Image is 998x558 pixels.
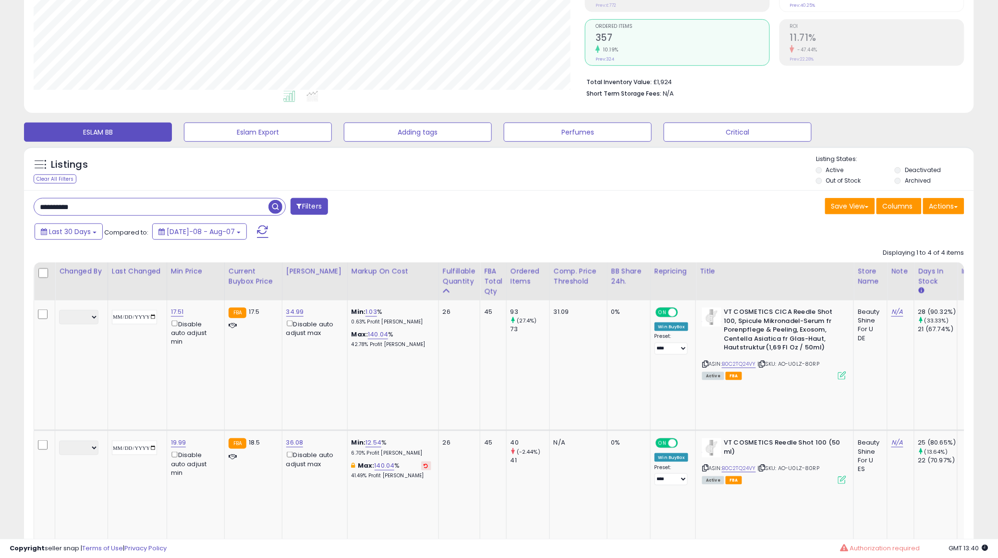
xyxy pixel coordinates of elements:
th: CSV column name: cust_attr_2_Changed by [55,262,108,300]
span: | SKU: AO-U0LZ-80RP [757,360,819,368]
div: 45 [484,308,499,316]
div: 25 (80.65%) [918,438,957,447]
div: Win BuyBox [655,322,689,331]
span: Compared to: [104,228,148,237]
span: 2025-09-7 13:40 GMT [949,544,988,553]
a: Privacy Policy [124,544,167,553]
div: 31.09 [554,308,600,316]
div: Fulfillable Quantity [443,266,476,286]
small: (13.64%) [925,448,948,456]
div: 73 [511,325,549,334]
button: ESLAM BB [24,123,172,142]
button: [DATE]-08 - Aug-07 [152,223,247,240]
a: 140.04 [375,461,395,471]
div: Min Price [171,266,220,276]
div: Note [891,266,910,276]
div: % [352,308,431,325]
h5: Listings [51,158,88,172]
div: Disable auto adjust max [286,450,340,469]
small: Days In Stock. [918,286,924,295]
label: Out of Stock [826,176,861,185]
button: Eslam Export [184,123,332,142]
small: FBA [229,438,246,449]
div: % [352,461,431,479]
span: ON [657,439,669,447]
div: 0% [611,438,643,447]
span: 18.5 [249,438,260,447]
div: 28 (90.32%) [918,308,957,316]
div: Displaying 1 to 4 of 4 items [883,248,964,258]
button: Filters [291,198,328,215]
img: 31t7FNKQmUL._SL40_.jpg [702,308,721,327]
span: FBA [726,476,742,484]
div: Last Changed [112,266,163,276]
div: [PERSON_NAME] [286,266,343,276]
small: Prev: 324 [596,56,614,62]
div: 21 (67.74%) [918,325,957,334]
p: 6.70% Profit [PERSON_NAME] [352,450,431,457]
div: FBA Total Qty [484,266,502,297]
span: ON [657,309,669,317]
label: Deactivated [905,166,941,174]
div: 22 (70.97%) [918,456,957,465]
th: CSV column name: cust_attr_1_Last Changed [108,262,167,300]
b: Short Term Storage Fees: [586,89,661,98]
div: Repricing [655,266,692,276]
small: FBA [229,308,246,318]
p: 42.78% Profit [PERSON_NAME] [352,341,431,348]
span: Columns [883,201,913,211]
small: Prev: 40.25% [790,2,815,8]
div: % [352,330,431,348]
small: (-2.44%) [517,448,540,456]
button: Save View [825,198,875,214]
span: 17.5 [249,307,260,316]
button: Columns [876,198,922,214]
div: 40 [511,438,549,447]
div: Win BuyBox [655,453,689,462]
div: 93 [511,308,549,316]
h2: 357 [596,32,769,45]
small: -47.44% [794,46,818,53]
div: N/A [554,438,600,447]
p: 0.63% Profit [PERSON_NAME] [352,319,431,325]
div: 45 [484,438,499,447]
li: £1,924 [586,75,957,87]
span: N/A [663,89,674,98]
div: 26 [443,308,473,316]
button: Last 30 Days [35,223,103,240]
strong: Copyright [10,544,45,553]
div: Disable auto adjust min [171,319,217,346]
button: Critical [664,123,812,142]
div: Preset: [655,464,689,486]
small: (33.33%) [925,317,949,324]
div: ASIN: [702,438,846,483]
span: | SKU: AO-U0LZ-80RP [757,464,819,472]
b: Max: [358,461,375,470]
div: 0% [611,308,643,316]
b: VT COSMETICS CICA Reedle Shot 100, Spicule Mikronadel-Serum fr Porenpflege & Peeling, Exosom, Cen... [724,308,840,355]
div: Days In Stock [918,266,953,286]
span: OFF [677,309,692,317]
a: 140.04 [368,330,388,339]
span: All listings currently available for purchase on Amazon [702,476,724,484]
small: 10.19% [600,46,619,53]
label: Archived [905,176,931,185]
a: 17.51 [171,307,184,317]
span: FBA [726,372,742,380]
div: Clear All Filters [34,174,76,184]
div: % [352,438,431,456]
a: B0C2TQ24VY [722,360,756,368]
span: OFF [677,439,692,447]
div: Markup on Cost [352,266,435,276]
div: Comp. Price Threshold [554,266,603,286]
span: ROI [790,24,964,29]
small: (27.4%) [517,317,537,324]
div: Beauty Shine For U DE [858,308,880,343]
span: [DATE]-08 - Aug-07 [167,227,235,236]
div: Title [700,266,850,276]
button: Actions [923,198,964,214]
a: N/A [891,307,903,317]
div: ASIN: [702,308,846,379]
small: Prev: £772 [596,2,616,8]
b: Min: [352,438,366,447]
